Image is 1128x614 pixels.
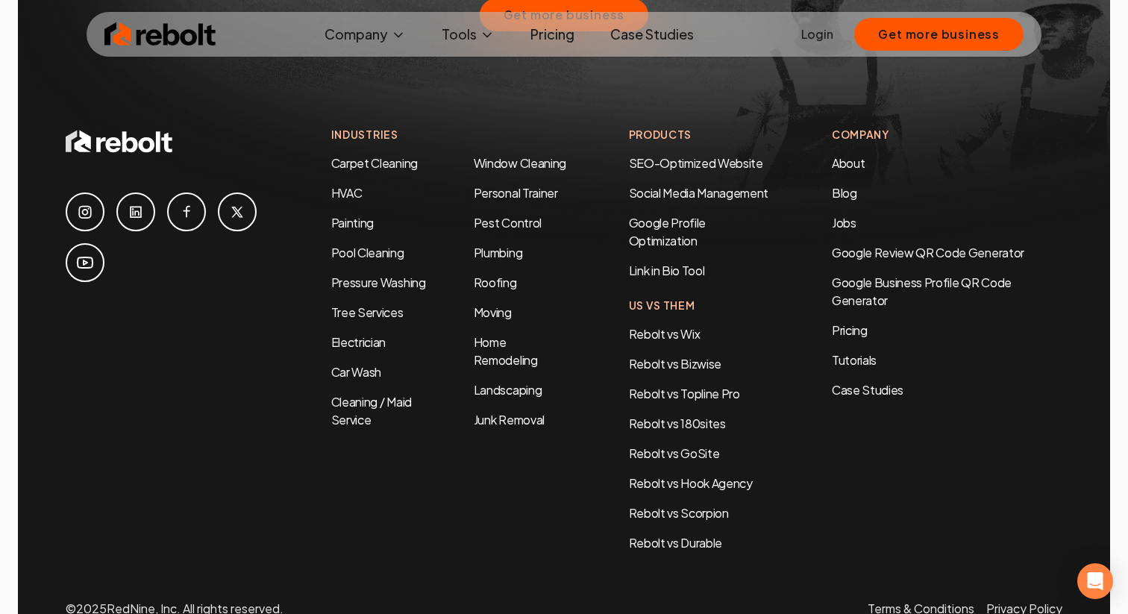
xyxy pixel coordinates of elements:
[629,475,753,491] a: Rebolt vs Hook Agency
[629,215,706,248] a: Google Profile Optimization
[832,215,856,231] a: Jobs
[331,127,569,142] h4: Industries
[629,298,772,313] h4: Us Vs Them
[474,185,558,201] a: Personal Trainer
[331,334,386,350] a: Electrician
[832,245,1024,260] a: Google Review QR Code Generator
[474,245,522,260] a: Plumbing
[629,326,701,342] a: Rebolt vs Wix
[832,127,1062,142] h4: Company
[629,356,722,372] a: Rebolt vs Bizwise
[331,155,418,171] a: Carpet Cleaning
[474,275,517,290] a: Roofing
[629,263,705,278] a: Link in Bio Tool
[331,245,404,260] a: Pool Cleaning
[629,185,769,201] a: Social Media Management
[854,18,1024,51] button: Get more business
[331,275,426,290] a: Pressure Washing
[629,535,723,551] a: Rebolt vs Durable
[474,334,538,368] a: Home Remodeling
[832,185,857,201] a: Blog
[474,155,566,171] a: Window Cleaning
[832,275,1012,308] a: Google Business Profile QR Code Generator
[629,416,726,431] a: Rebolt vs 180sites
[832,155,865,171] a: About
[629,155,763,171] a: SEO-Optimized Website
[331,304,404,320] a: Tree Services
[1077,563,1113,599] div: Open Intercom Messenger
[474,412,545,427] a: Junk Removal
[598,19,706,49] a: Case Studies
[629,127,772,142] h4: Products
[331,364,381,380] a: Car Wash
[331,215,374,231] a: Painting
[629,445,720,461] a: Rebolt vs GoSite
[474,215,542,231] a: Pest Control
[331,185,363,201] a: HVAC
[430,19,507,49] button: Tools
[629,505,729,521] a: Rebolt vs Scorpion
[832,322,1062,339] a: Pricing
[474,304,512,320] a: Moving
[629,386,740,401] a: Rebolt vs Topline Pro
[331,394,412,427] a: Cleaning / Maid Service
[518,19,586,49] a: Pricing
[832,381,1062,399] a: Case Studies
[104,19,216,49] img: Rebolt Logo
[832,351,1062,369] a: Tutorials
[313,19,418,49] button: Company
[801,25,833,43] a: Login
[474,382,542,398] a: Landscaping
